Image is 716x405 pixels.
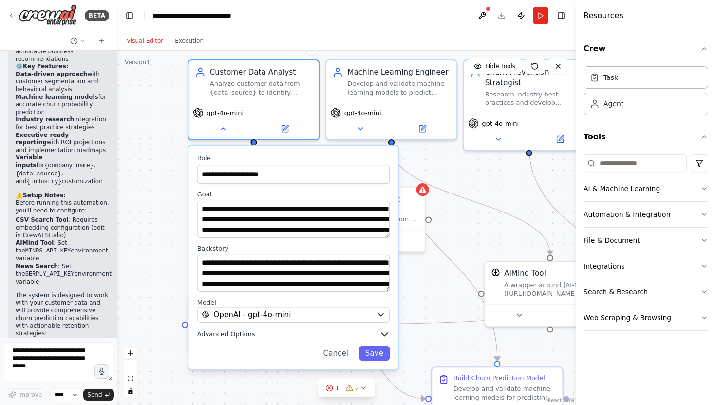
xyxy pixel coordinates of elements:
[314,207,418,224] div: A tool that can be used to semantic search a query from a CSV's content.
[124,385,137,398] button: toggle interactivity
[468,58,521,74] button: Hide Tools
[255,122,315,135] button: Open in side panel
[16,292,112,338] p: The system is designed to work with your customer data and will provide comprehensive churn predi...
[393,122,452,135] button: Open in side panel
[485,90,588,107] div: Research industry best practices and develop comprehensive churn prevention strategies for {compa...
[16,239,54,246] strong: AIMind Tool
[16,263,112,286] li: : Set the environment variable
[169,35,209,47] button: Execution
[584,123,708,151] button: Tools
[584,279,708,305] button: Search & Research
[530,133,590,146] button: Open in side panel
[318,379,375,397] button: 12
[359,346,390,361] button: Save
[207,109,244,117] span: gpt-4o-mini
[463,59,595,151] div: Churn Prevention StrategistResearch industry best practices and develop comprehensive churn preve...
[16,132,69,146] strong: Executive-ready reporting
[355,383,359,393] span: 2
[16,263,58,270] strong: News Search
[16,116,112,131] li: integration for best practice strategies
[347,67,450,77] div: Machine Learning Engineer
[548,398,574,403] a: React Flow attribution
[551,309,611,322] button: Open in side panel
[603,99,623,109] div: Agent
[360,235,420,248] button: Open in side panel
[18,391,42,399] span: Improve
[124,347,137,398] div: React Flow controls
[210,67,313,77] div: Customer Data Analyst
[16,71,112,94] li: with customer segmentation and behavioral analysis
[305,42,318,55] button: Delete node
[584,253,708,279] button: Integrations
[386,146,556,255] g: Edge from d5991981-d159-4f73-bcdc-8d675a112494 to 2399d32d-09ec-4771-85b6-9110a60237d4
[16,192,112,200] h2: ⚠️
[25,271,75,278] code: SERPLY_API_KEY
[16,216,69,223] strong: CSV Search Tool
[584,305,708,330] button: Web Scraping & Browsing
[554,9,568,22] button: Hide right sidebar
[197,154,390,162] label: Role
[85,10,109,21] div: BETA
[293,187,426,253] div: CSVSearchToolSearch a CSV's contentA tool that can be used to semantic search a query from a CSV'...
[484,261,617,327] div: AIMindToolAIMind ToolA wrapper around [AI-Minds]([URL][DOMAIN_NAME]). Useful for when you need an...
[66,35,90,47] button: Switch to previous chat
[453,374,545,382] div: Build Churn Prediction Model
[491,268,500,276] img: AIMindTool
[188,59,320,140] div: Customer Data AnalystAnalyze customer data from {data_source} to identify patterns, trends, and k...
[124,347,137,360] button: zoom in
[347,79,450,96] div: Develop and validate machine learning models to predict customer churn probability for {company_n...
[16,171,61,177] code: {data_source}
[197,329,390,340] button: Advanced Options
[485,67,588,88] div: Churn Prevention Strategist
[344,109,381,117] span: gpt-4o-mini
[603,73,618,82] div: Task
[94,35,109,47] button: Start a new chat
[584,62,708,123] div: Crew
[121,35,169,47] button: Visual Editor
[335,383,339,393] span: 1
[197,190,390,198] label: Goal
[584,228,708,253] button: File & Document
[16,154,112,186] li: for , , and customization
[152,11,262,20] nav: breadcrumb
[94,364,109,379] button: Click to speak your automation idea
[16,216,112,239] li: : Requires embedding configuration (edit in CrewAI Studio)
[197,298,390,307] label: Model
[16,239,112,263] li: : Set the environment variable
[23,192,66,199] strong: Setup Notes:
[16,63,112,71] h2: ⚙️
[19,4,77,26] img: Logo
[124,360,137,372] button: zoom out
[197,330,255,338] span: Advanced Options
[16,94,112,116] li: for accurate churn probability prediction
[584,202,708,227] button: Automation & Integration
[386,146,503,361] g: Edge from d5991981-d159-4f73-bcdc-8d675a112494 to 60746b7d-223b-47a0-a467-cbbb1529c118
[4,388,46,401] button: Improve
[213,309,291,320] span: OpenAI - gpt-4o-mini
[27,178,62,185] code: {industry}
[123,9,136,22] button: Hide left sidebar
[504,268,546,279] div: AIMind Tool
[197,307,390,323] button: OpenAI - gpt-4o-mini
[325,59,458,140] div: Machine Learning EngineerDevelop and validate machine learning models to predict customer churn p...
[16,132,112,154] li: with ROI projections and implementation roadmaps
[23,63,68,70] strong: Key Features:
[83,389,113,401] button: Send
[16,199,112,214] p: Before running this automation, you'll need to configure:
[16,116,74,123] strong: Industry research
[25,248,71,254] code: MINDS_API_KEY
[504,281,609,298] div: A wrapper around [AI-Minds]([URL][DOMAIN_NAME]). Useful for when you need answers to questions fr...
[124,372,137,385] button: fit view
[317,346,355,361] button: Cancel
[482,119,519,128] span: gpt-4o-mini
[16,71,87,77] strong: Data-driven approach
[584,35,708,62] button: Crew
[87,391,102,399] span: Send
[453,385,556,402] div: Develop and validate machine learning models for predicting customer churn probability using the ...
[197,244,390,252] label: Backstory
[584,151,708,339] div: Tools
[125,58,150,66] div: Version 1
[584,176,708,201] button: AI & Machine Learning
[584,10,623,21] h4: Resources
[486,62,515,70] span: Hide Tools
